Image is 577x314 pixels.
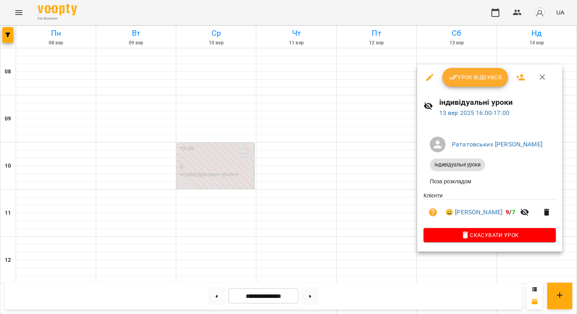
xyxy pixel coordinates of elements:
h6: індивідуальні уроки [439,96,556,108]
a: 😀 [PERSON_NAME] [446,208,502,217]
span: Урок відбувся [449,73,502,82]
a: 13 вер 2025 16:00-17:00 [439,109,509,117]
button: Скасувати Урок [424,228,556,242]
ul: Клієнти [424,192,556,228]
a: Рататовських [PERSON_NAME] [452,141,542,148]
button: Урок відбувся [442,68,508,87]
b: / [506,208,515,216]
li: Поза розкладом [424,174,556,188]
span: 9 [506,208,509,216]
span: 7 [512,208,515,216]
span: Скасувати Урок [430,230,550,240]
button: Візит ще не сплачено. Додати оплату? [424,203,442,222]
span: індивідуальні уроки [430,161,485,168]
